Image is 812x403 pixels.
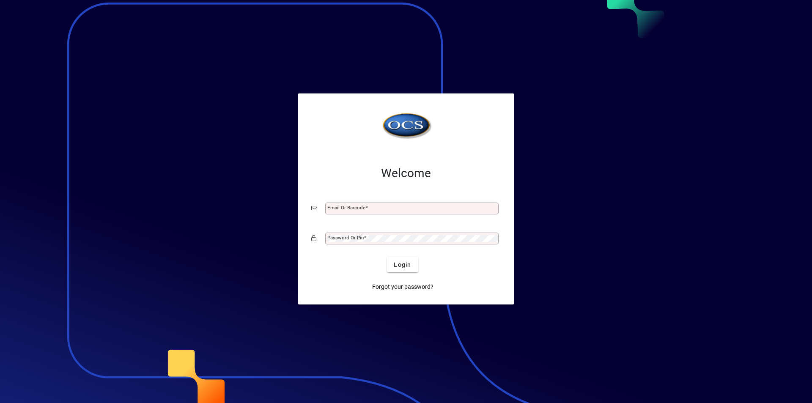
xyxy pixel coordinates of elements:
span: Forgot your password? [372,282,433,291]
a: Forgot your password? [369,279,437,294]
h2: Welcome [311,166,501,181]
mat-label: Email or Barcode [327,205,365,211]
button: Login [387,257,418,272]
span: Login [394,260,411,269]
mat-label: Password or Pin [327,235,364,241]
